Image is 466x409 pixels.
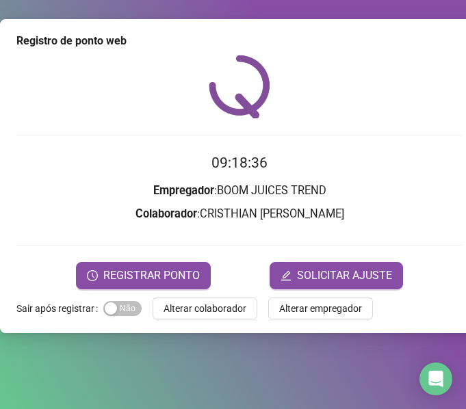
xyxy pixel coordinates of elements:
div: Registro de ponto web [16,33,463,49]
span: SOLICITAR AJUSTE [297,267,392,284]
button: editSOLICITAR AJUSTE [270,262,403,289]
button: REGISTRAR PONTO [76,262,211,289]
button: Alterar colaborador [153,298,257,319]
time: 09:18:36 [211,155,268,171]
span: clock-circle [87,270,98,281]
strong: Empregador [153,184,214,197]
span: edit [281,270,292,281]
h3: : BOOM JUICES TREND [16,182,463,200]
strong: Colaborador [135,207,197,220]
span: Alterar empregador [279,301,362,316]
span: REGISTRAR PONTO [103,267,200,284]
label: Sair após registrar [16,298,103,319]
button: Alterar empregador [268,298,373,319]
h3: : CRISTHIAN [PERSON_NAME] [16,205,463,223]
img: QRPoint [209,55,270,118]
span: Alterar colaborador [164,301,246,316]
div: Open Intercom Messenger [419,362,452,395]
